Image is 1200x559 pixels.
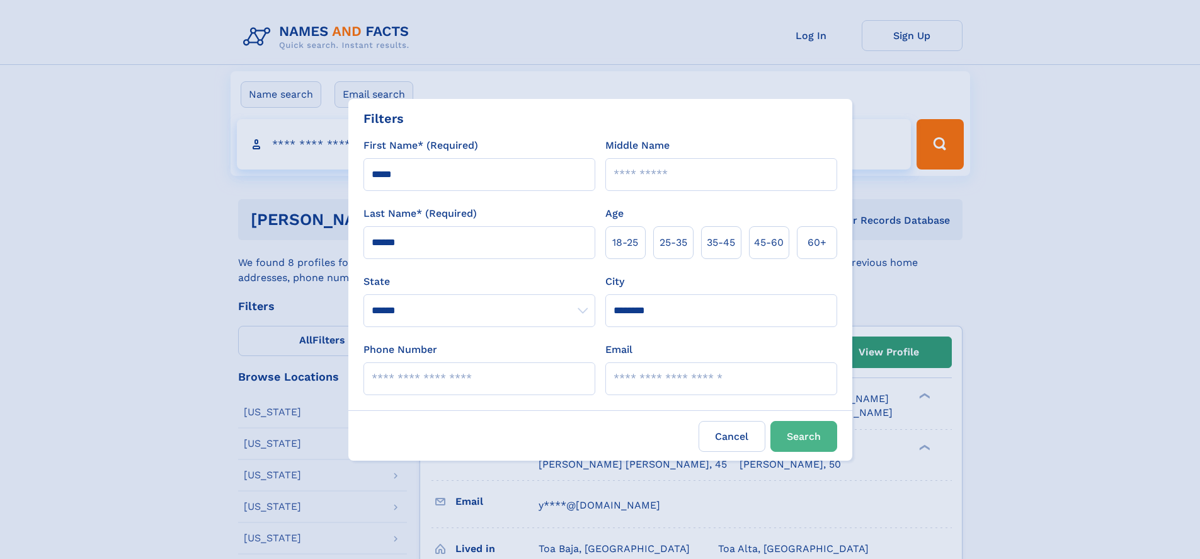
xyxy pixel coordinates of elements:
[363,274,595,289] label: State
[612,235,638,250] span: 18‑25
[605,274,624,289] label: City
[363,206,477,221] label: Last Name* (Required)
[770,421,837,452] button: Search
[363,342,437,357] label: Phone Number
[660,235,687,250] span: 25‑35
[363,138,478,153] label: First Name* (Required)
[808,235,826,250] span: 60+
[707,235,735,250] span: 35‑45
[605,206,624,221] label: Age
[605,138,670,153] label: Middle Name
[754,235,784,250] span: 45‑60
[363,109,404,128] div: Filters
[605,342,632,357] label: Email
[699,421,765,452] label: Cancel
